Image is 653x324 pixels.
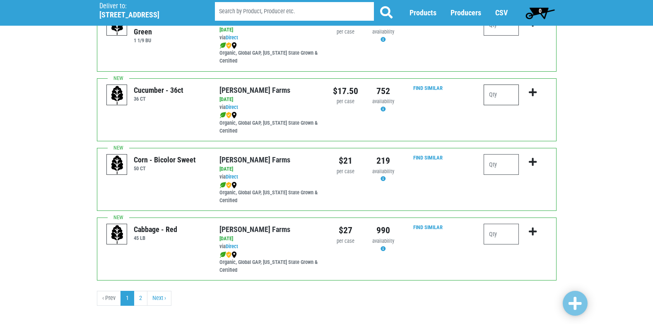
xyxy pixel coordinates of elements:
[539,7,542,14] span: 0
[413,155,443,161] a: Find Similar
[372,238,394,244] span: availability
[99,10,194,19] h5: [STREET_ADDRESS]
[219,111,320,135] div: Organic, Global GAP, [US_STATE] State Grown & Certified
[219,251,226,258] img: leaf-e5c59151409436ccce96b2ca1b28e03c.png
[372,168,394,174] span: availability
[333,224,358,237] div: $27
[120,291,134,306] a: 1
[219,181,320,205] div: Organic, Global GAP, [US_STATE] State Grown & Certified
[372,98,394,104] span: availability
[226,182,231,189] img: safety-e55c860ca8c00a9c171001a62a92dabd.png
[215,2,374,21] input: Search by Product, Producer etc.
[413,224,443,230] a: Find Similar
[333,28,358,36] div: per case
[219,225,290,234] a: [PERSON_NAME] Farms
[219,96,320,104] div: [DATE]
[226,112,231,118] img: safety-e55c860ca8c00a9c171001a62a92dabd.png
[134,96,183,102] h6: 36 CT
[333,98,358,106] div: per case
[134,235,177,241] h6: 45 LB
[219,42,226,49] img: leaf-e5c59151409436ccce96b2ca1b28e03c.png
[226,34,238,41] a: Direct
[226,251,231,258] img: safety-e55c860ca8c00a9c171001a62a92dabd.png
[226,42,231,49] img: safety-e55c860ca8c00a9c171001a62a92dabd.png
[219,155,290,164] a: [PERSON_NAME] Farms
[333,154,358,167] div: $21
[107,155,128,175] img: placeholder-variety-43d6402dacf2d531de610a020419775a.svg
[333,85,358,98] div: $17.50
[226,243,238,249] a: Direct
[226,104,238,110] a: Direct
[219,173,320,181] div: via
[219,26,320,34] div: [DATE]
[219,235,320,243] div: [DATE]
[219,243,320,251] div: via
[134,37,207,44] h6: 1 1/9 BU
[219,251,320,274] div: Organic, Global GAP, [US_STATE] State Grown & Certified
[231,42,237,49] img: map_marker-0e94453035b3232a4d21701695807de9.png
[97,291,557,306] nav: pager
[371,85,396,98] div: 752
[484,224,519,244] input: Qty
[333,168,358,176] div: per case
[371,224,396,237] div: 990
[99,2,194,10] p: Deliver to:
[410,9,436,17] a: Products
[134,224,177,235] div: Cabbage - Red
[231,251,237,258] img: map_marker-0e94453035b3232a4d21701695807de9.png
[451,9,481,17] a: Producers
[333,237,358,245] div: per case
[219,104,320,111] div: via
[107,224,128,245] img: placeholder-variety-43d6402dacf2d531de610a020419775a.svg
[231,112,237,118] img: map_marker-0e94453035b3232a4d21701695807de9.png
[226,174,238,180] a: Direct
[134,291,147,306] a: 2
[495,9,508,17] a: CSV
[219,165,320,173] div: [DATE]
[134,165,196,172] h6: 50 CT
[484,154,519,175] input: Qty
[219,86,290,94] a: [PERSON_NAME] Farms
[522,5,559,21] a: 0
[371,154,396,167] div: 219
[107,85,128,106] img: placeholder-variety-43d6402dacf2d531de610a020419775a.svg
[219,42,320,65] div: Organic, Global GAP, [US_STATE] State Grown & Certified
[134,85,183,96] div: Cucumber - 36ct
[134,154,196,165] div: Corn - Bicolor Sweet
[147,291,171,306] a: next
[134,15,207,37] div: [PERSON_NAME] XL Green
[413,85,443,91] a: Find Similar
[231,182,237,189] img: map_marker-0e94453035b3232a4d21701695807de9.png
[372,29,394,35] span: availability
[219,182,226,189] img: leaf-e5c59151409436ccce96b2ca1b28e03c.png
[484,85,519,105] input: Qty
[219,112,226,118] img: leaf-e5c59151409436ccce96b2ca1b28e03c.png
[219,34,320,42] div: via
